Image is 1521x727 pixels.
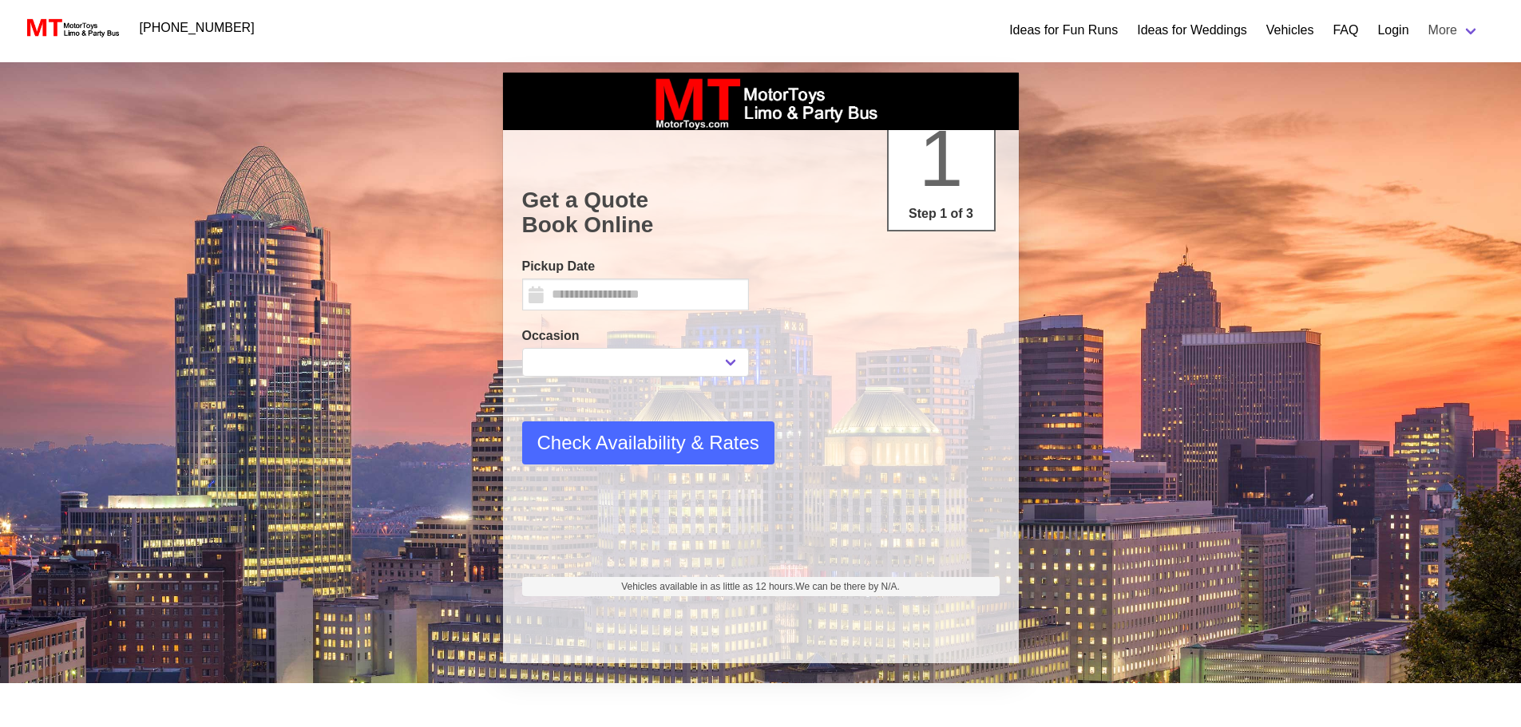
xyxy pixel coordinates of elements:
[537,429,759,457] span: Check Availability & Rates
[522,257,749,276] label: Pickup Date
[522,326,749,346] label: Occasion
[22,17,121,39] img: MotorToys Logo
[641,73,881,130] img: box_logo_brand.jpeg
[895,204,988,223] p: Step 1 of 3
[522,421,774,464] button: Check Availability & Rates
[1377,21,1408,40] a: Login
[1266,21,1314,40] a: Vehicles
[1137,21,1247,40] a: Ideas for Weddings
[1419,14,1489,46] a: More
[919,113,964,203] span: 1
[130,12,264,44] a: [PHONE_NUMBER]
[1009,21,1118,40] a: Ideas for Fun Runs
[1333,21,1358,40] a: FAQ
[795,581,900,592] span: We can be there by N/A.
[621,579,900,594] span: Vehicles available in as little as 12 hours.
[522,188,1000,238] h1: Get a Quote Book Online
